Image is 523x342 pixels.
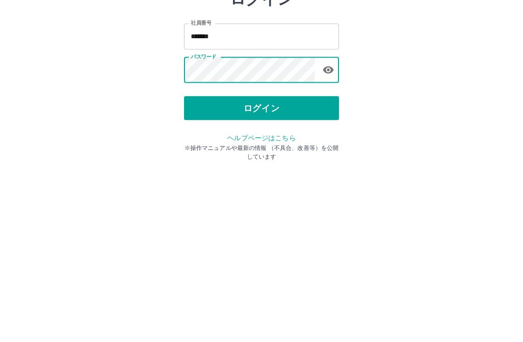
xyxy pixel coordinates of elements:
[191,90,211,98] label: 社員番号
[227,205,295,213] a: ヘルプページはこちら
[230,61,293,79] h2: ログイン
[184,215,339,232] p: ※操作マニュアルや最新の情報 （不具合、改善等）を公開しています
[184,167,339,192] button: ログイン
[191,124,216,132] label: パスワード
